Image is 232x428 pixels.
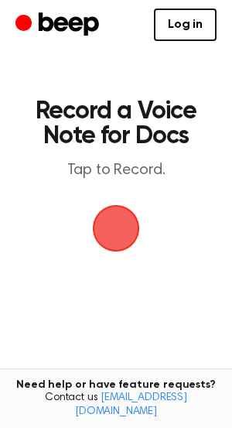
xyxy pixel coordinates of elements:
[154,9,217,41] a: Log in
[15,10,103,40] a: Beep
[9,392,223,419] span: Contact us
[93,205,139,252] img: Beep Logo
[28,161,204,180] p: Tap to Record.
[28,99,204,149] h1: Record a Voice Note for Docs
[75,392,187,417] a: [EMAIL_ADDRESS][DOMAIN_NAME]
